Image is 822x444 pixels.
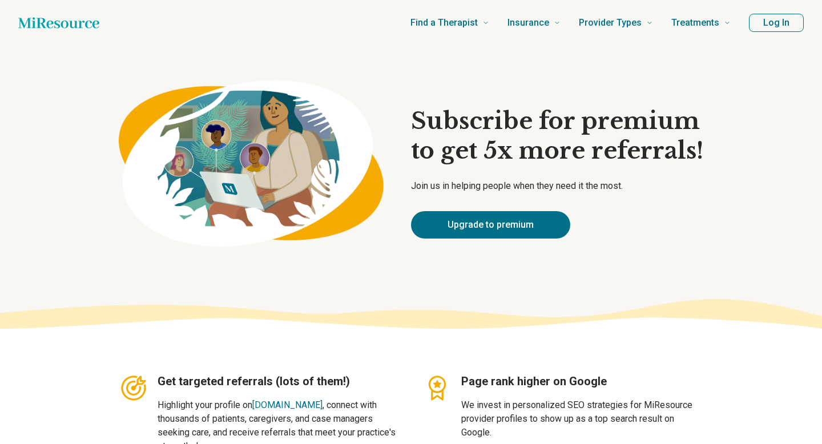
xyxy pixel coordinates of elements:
[18,11,99,34] a: Home page
[671,15,719,31] span: Treatments
[579,15,642,31] span: Provider Types
[749,14,804,32] button: Log In
[461,373,703,389] h3: Page rank higher on Google
[410,15,478,31] span: Find a Therapist
[411,179,703,193] p: Join us in helping people when they need it the most.
[158,373,400,389] h3: Get targeted referrals (lots of them!)
[411,106,703,166] h1: Subscribe for premium to get 5x more referrals!
[252,399,323,410] a: [DOMAIN_NAME]
[507,15,549,31] span: Insurance
[411,211,570,239] a: Upgrade to premium
[461,398,703,439] p: We invest in personalized SEO strategies for MiResource provider profiles to show up as a top sea...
